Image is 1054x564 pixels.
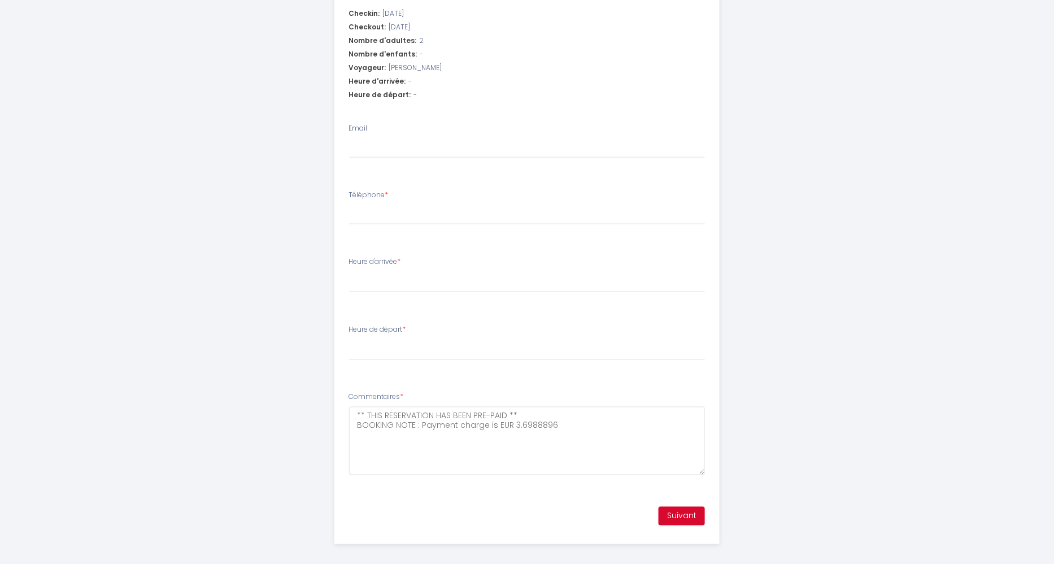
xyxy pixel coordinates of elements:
span: - [420,49,424,60]
span: Nombre d'adultes: [349,36,417,46]
span: [PERSON_NAME] [389,63,442,73]
span: Nombre d'enfants: [349,49,417,60]
span: Heure d'arrivée: [349,76,406,87]
span: - [409,76,412,87]
label: Email [349,123,368,134]
span: Heure de départ: [349,90,411,101]
label: Commentaires [349,392,404,403]
span: [DATE] [383,8,404,19]
label: Heure de départ [349,324,406,335]
label: Téléphone [349,190,389,201]
span: Voyageur: [349,63,386,73]
span: 2 [420,36,424,46]
span: - [414,90,417,101]
span: Checkin: [349,8,380,19]
label: Heure d'arrivée [349,257,401,267]
span: [DATE] [389,22,411,33]
button: Suivant [659,507,705,526]
span: Checkout: [349,22,386,33]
